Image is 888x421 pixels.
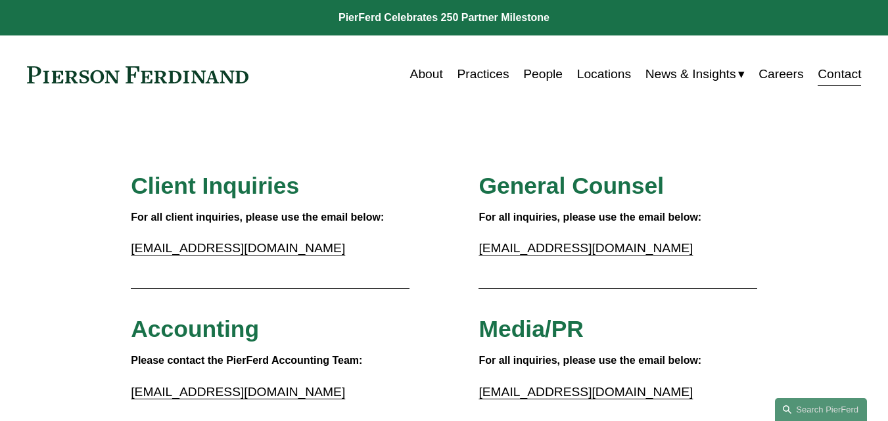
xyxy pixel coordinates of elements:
[131,316,259,342] span: Accounting
[818,62,861,87] a: Contact
[131,211,384,223] strong: For all client inquiries, please use the email below:
[479,385,693,399] a: [EMAIL_ADDRESS][DOMAIN_NAME]
[457,62,509,87] a: Practices
[759,62,803,87] a: Careers
[577,62,631,87] a: Locations
[479,316,584,342] span: Media/PR
[479,355,701,366] strong: For all inquiries, please use the email below:
[131,173,299,199] span: Client Inquiries
[131,355,362,366] strong: Please contact the PierFerd Accounting Team:
[479,173,664,199] span: General Counsel
[410,62,443,87] a: About
[775,398,867,421] a: Search this site
[131,385,345,399] a: [EMAIL_ADDRESS][DOMAIN_NAME]
[131,241,345,255] a: [EMAIL_ADDRESS][DOMAIN_NAME]
[479,241,693,255] a: [EMAIL_ADDRESS][DOMAIN_NAME]
[645,63,736,86] span: News & Insights
[479,211,701,223] strong: For all inquiries, please use the email below:
[523,62,563,87] a: People
[645,62,745,87] a: folder dropdown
